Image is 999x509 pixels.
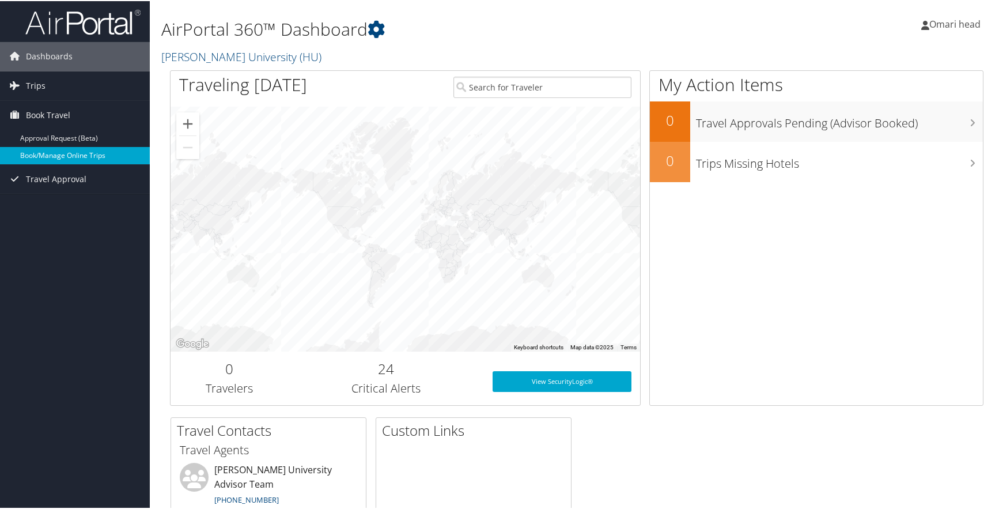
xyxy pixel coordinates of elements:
button: Zoom out [176,135,199,158]
button: Zoom in [176,111,199,134]
a: 0Travel Approvals Pending (Advisor Booked) [650,100,983,141]
a: [PERSON_NAME] University (HU) [161,48,324,63]
h3: Travel Approvals Pending (Advisor Booked) [696,108,983,130]
a: Omari head [921,6,992,40]
img: Google [173,335,211,350]
h2: Custom Links [382,420,571,439]
h2: 0 [650,150,690,169]
span: Map data ©2025 [570,343,614,349]
span: Dashboards [26,41,73,70]
h2: 0 [650,110,690,129]
a: Terms (opens in new tab) [620,343,637,349]
button: Keyboard shortcuts [514,342,563,350]
a: [PHONE_NUMBER] [214,493,279,504]
h3: Travelers [179,379,279,395]
h3: Trips Missing Hotels [696,149,983,171]
h3: Critical Alerts [297,379,475,395]
a: View SecurityLogic® [493,370,632,391]
h2: 0 [179,358,279,378]
h3: Travel Agents [180,441,357,457]
input: Search for Traveler [453,76,632,97]
span: Travel Approval [26,164,86,193]
h1: Traveling [DATE] [179,71,307,96]
h2: Travel Contacts [177,420,366,439]
a: 0Trips Missing Hotels [650,141,983,181]
h1: My Action Items [650,71,983,96]
h2: 24 [297,358,475,378]
span: Omari head [929,17,981,29]
li: [PERSON_NAME] University Advisor Team [174,462,363,509]
h1: AirPortal 360™ Dashboard [161,16,715,40]
img: airportal-logo.png [25,7,141,35]
span: Trips [26,70,46,99]
a: Open this area in Google Maps (opens a new window) [173,335,211,350]
span: Book Travel [26,100,70,129]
